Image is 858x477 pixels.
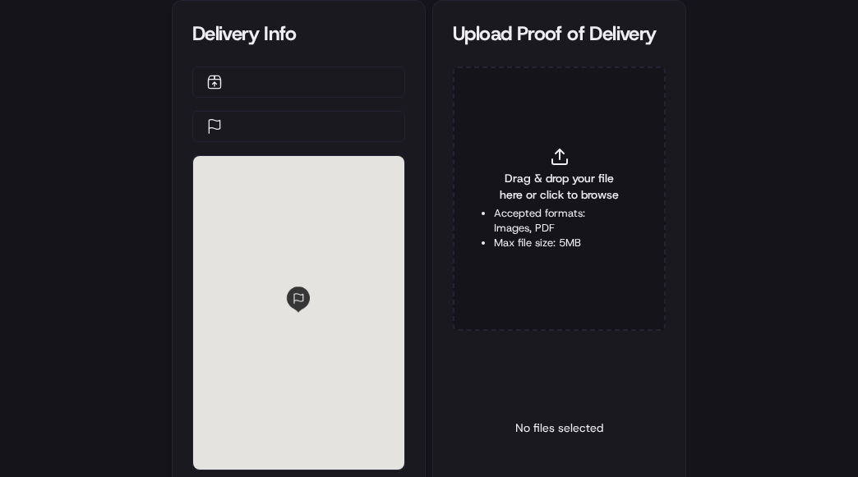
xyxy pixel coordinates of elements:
span: Drag & drop your file here or click to browse [494,170,625,203]
p: No files selected [515,420,603,436]
div: Upload Proof of Delivery [453,21,666,47]
li: Max file size: 5MB [494,236,625,250]
div: 0 [193,156,404,470]
div: Delivery Info [192,21,405,47]
li: Accepted formats: Images, PDF [494,206,625,236]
